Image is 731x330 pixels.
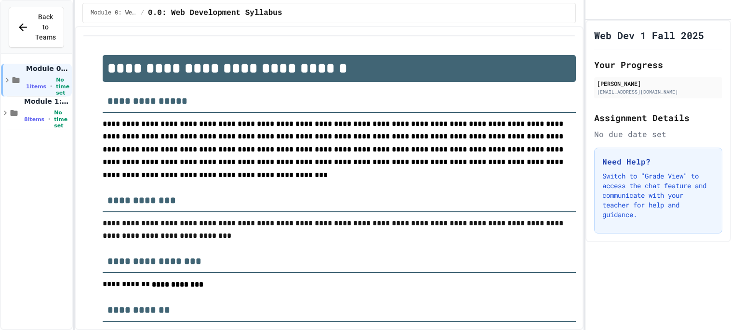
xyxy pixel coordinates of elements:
[26,83,46,90] span: 1 items
[24,97,70,106] span: Module 1: Intro to the Web
[26,64,70,73] span: Module 0: Welcome to Web Development
[594,128,722,140] div: No due date set
[56,77,70,96] span: No time set
[594,111,722,124] h2: Assignment Details
[597,79,719,88] div: [PERSON_NAME]
[24,116,44,123] span: 8 items
[597,88,719,96] div: [EMAIL_ADDRESS][DOMAIN_NAME]
[35,12,56,42] span: Back to Teams
[50,82,52,90] span: •
[9,7,64,48] button: Back to Teams
[91,9,137,17] span: Module 0: Welcome to Web Development
[602,171,714,220] p: Switch to "Grade View" to access the chat feature and communicate with your teacher for help and ...
[148,7,282,19] span: 0.0: Web Development Syllabus
[594,58,722,71] h2: Your Progress
[48,115,50,123] span: •
[594,28,704,42] h1: Web Dev 1 Fall 2025
[602,156,714,167] h3: Need Help?
[54,110,70,129] span: No time set
[141,9,144,17] span: /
